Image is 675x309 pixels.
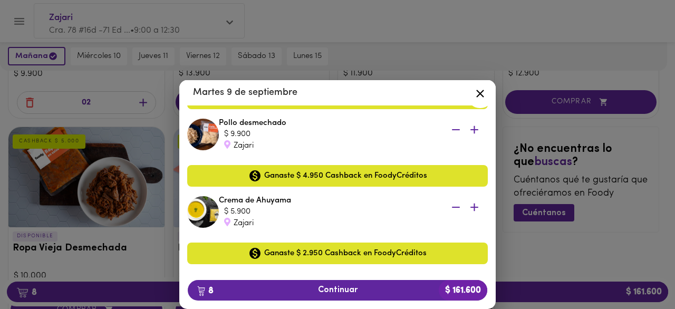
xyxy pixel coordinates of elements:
span: Continuar [196,285,479,295]
li: Martes 9 de septiembre [185,80,490,105]
img: cart.png [197,286,205,296]
button: 8Continuar$ 161.600 [188,280,487,301]
div: Crema de Ahuyama [219,195,488,229]
img: Pollo desmechado [187,119,219,150]
div: $ 9.900 [224,129,435,140]
div: $ 5.900 [224,206,435,217]
div: Zajari [224,218,435,229]
div: Ganaste $ 4.950 Cashback en FoodyCréditos [187,165,488,187]
img: Crema de Ahuyama [187,196,219,228]
b: $ 161.600 [439,280,487,301]
iframe: Messagebird Livechat Widget [614,248,664,298]
div: Zajari [224,140,435,151]
div: Ganaste $ 2.950 Cashback en FoodyCréditos [187,243,488,264]
b: 8 [191,284,220,297]
div: Pollo desmechado [219,118,488,151]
